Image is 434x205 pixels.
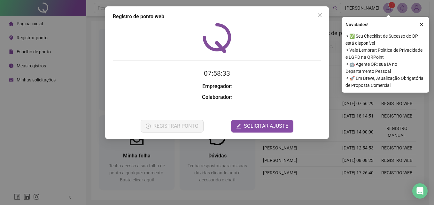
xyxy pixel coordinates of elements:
[231,120,293,133] button: editSOLICITAR AJUSTE
[345,61,425,75] span: ⚬ 🤖 Agente QR: sua IA no Departamento Pessoal
[412,183,428,199] div: Open Intercom Messenger
[317,13,322,18] span: close
[236,124,241,129] span: edit
[113,13,321,20] div: Registro de ponto web
[202,94,231,100] strong: Colaborador
[345,21,368,28] span: Novidades !
[419,22,424,27] span: close
[315,10,325,20] button: Close
[345,33,425,47] span: ⚬ ✅ Seu Checklist de Sucesso do DP está disponível
[203,23,231,53] img: QRPoint
[244,122,288,130] span: SOLICITAR AJUSTE
[345,75,425,89] span: ⚬ 🚀 Em Breve, Atualização Obrigatória de Proposta Comercial
[141,120,204,133] button: REGISTRAR PONTO
[345,47,425,61] span: ⚬ Vale Lembrar: Política de Privacidade e LGPD na QRPoint
[113,82,321,91] h3: :
[204,70,230,77] time: 07:58:33
[202,83,231,89] strong: Empregador
[113,93,321,102] h3: :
